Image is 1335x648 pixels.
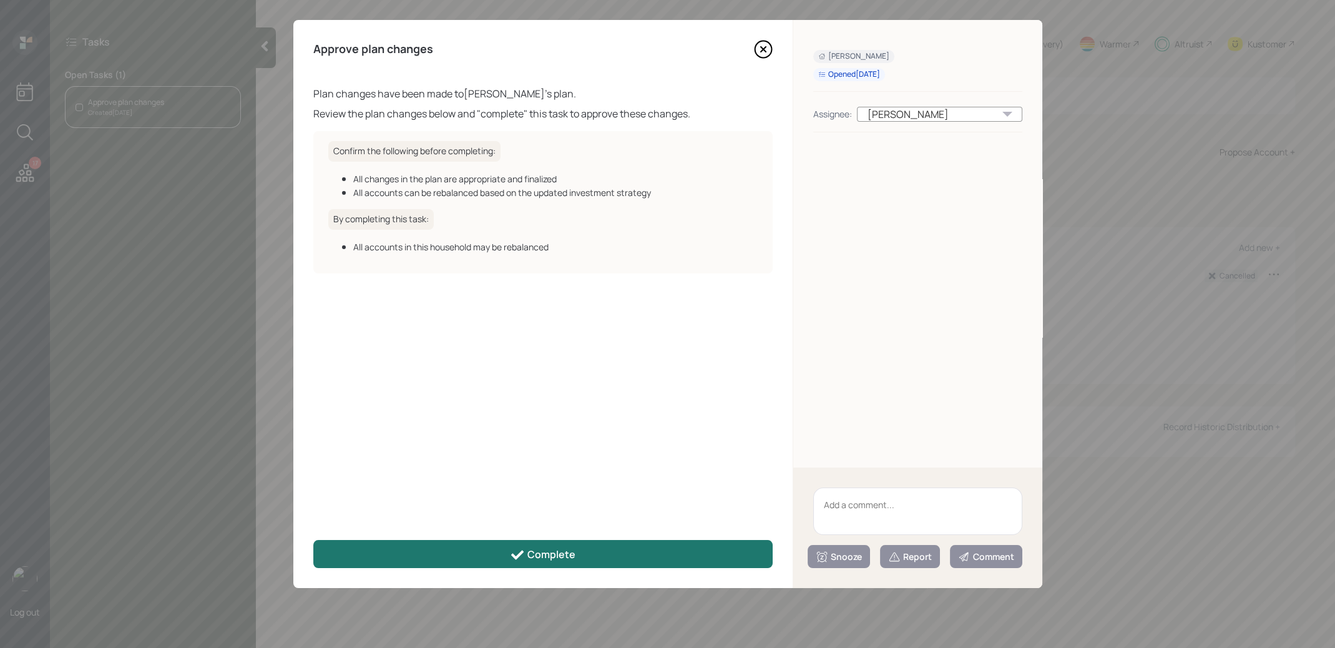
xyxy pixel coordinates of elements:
[808,545,870,568] button: Snooze
[958,551,1014,563] div: Comment
[816,551,862,563] div: Snooze
[313,540,773,568] button: Complete
[857,107,1022,122] div: [PERSON_NAME]
[353,186,758,199] div: All accounts can be rebalanced based on the updated investment strategy
[353,172,758,185] div: All changes in the plan are appropriate and finalized
[880,545,940,568] button: Report
[510,547,575,562] div: Complete
[328,141,501,162] h6: Confirm the following before completing:
[818,69,880,80] div: Opened [DATE]
[818,51,889,62] div: [PERSON_NAME]
[328,209,434,230] h6: By completing this task:
[950,545,1022,568] button: Comment
[313,86,773,101] div: Plan changes have been made to [PERSON_NAME] 's plan.
[888,551,932,563] div: Report
[313,106,773,121] div: Review the plan changes below and "complete" this task to approve these changes.
[813,107,852,120] div: Assignee:
[313,42,433,56] h4: Approve plan changes
[353,240,758,253] div: All accounts in this household may be rebalanced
